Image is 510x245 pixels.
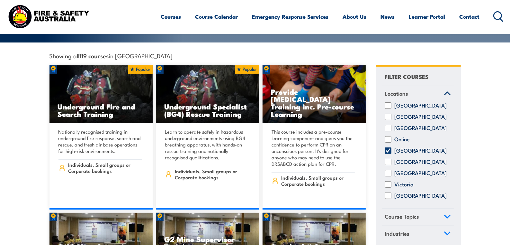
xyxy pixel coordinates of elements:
strong: 119 courses [80,51,109,60]
span: Industries [385,229,410,238]
label: [GEOGRAPHIC_DATA] [395,193,447,199]
label: [GEOGRAPHIC_DATA] [395,114,447,120]
h4: FILTER COURSES [385,72,429,81]
a: Underground Fire and Search Training [49,65,153,123]
p: Learn to operate safely in hazardous underground environments using BG4 breathing apparatus, with... [165,128,248,161]
span: Individuals, Small groups or Corporate bookings [281,174,355,187]
label: Victoria [395,181,414,188]
img: Underground mine rescue [49,65,153,123]
label: [GEOGRAPHIC_DATA] [395,147,447,154]
a: Course Topics [382,209,454,226]
span: Showing all in [GEOGRAPHIC_DATA] [49,52,173,59]
label: Online [395,136,410,143]
a: Industries [382,226,454,243]
h3: Provide [MEDICAL_DATA] Training inc. Pre-course Learning [271,88,358,118]
a: Underground Specialist (BG4) Rescue Training [156,65,259,123]
label: [GEOGRAPHIC_DATA] [395,102,447,109]
span: Course Topics [385,212,419,221]
label: [GEOGRAPHIC_DATA] [395,159,447,165]
h3: Underground Fire and Search Training [58,103,145,118]
a: Learner Portal [409,8,445,25]
span: Individuals, Small groups or Corporate bookings [175,168,248,180]
span: Locations [385,89,408,98]
img: Low Voltage Rescue and Provide CPR [263,65,366,123]
label: [GEOGRAPHIC_DATA] [395,170,447,176]
a: Provide [MEDICAL_DATA] Training inc. Pre-course Learning [263,65,366,123]
p: Nationally recognised training in underground fire response, search and rescue, and fresh air bas... [58,128,142,154]
a: Locations [382,86,454,103]
a: About Us [343,8,367,25]
a: Courses [161,8,181,25]
a: Emergency Response Services [252,8,329,25]
img: Underground mine rescue [156,65,259,123]
p: This course includes a pre-course learning component and gives you the confidence to perform CPR ... [272,128,355,167]
label: [GEOGRAPHIC_DATA] [395,125,447,131]
span: Individuals, Small groups or Corporate bookings [68,162,142,174]
a: Contact [460,8,480,25]
h3: Underground Specialist (BG4) Rescue Training [164,103,251,118]
a: News [381,8,395,25]
a: Course Calendar [195,8,238,25]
